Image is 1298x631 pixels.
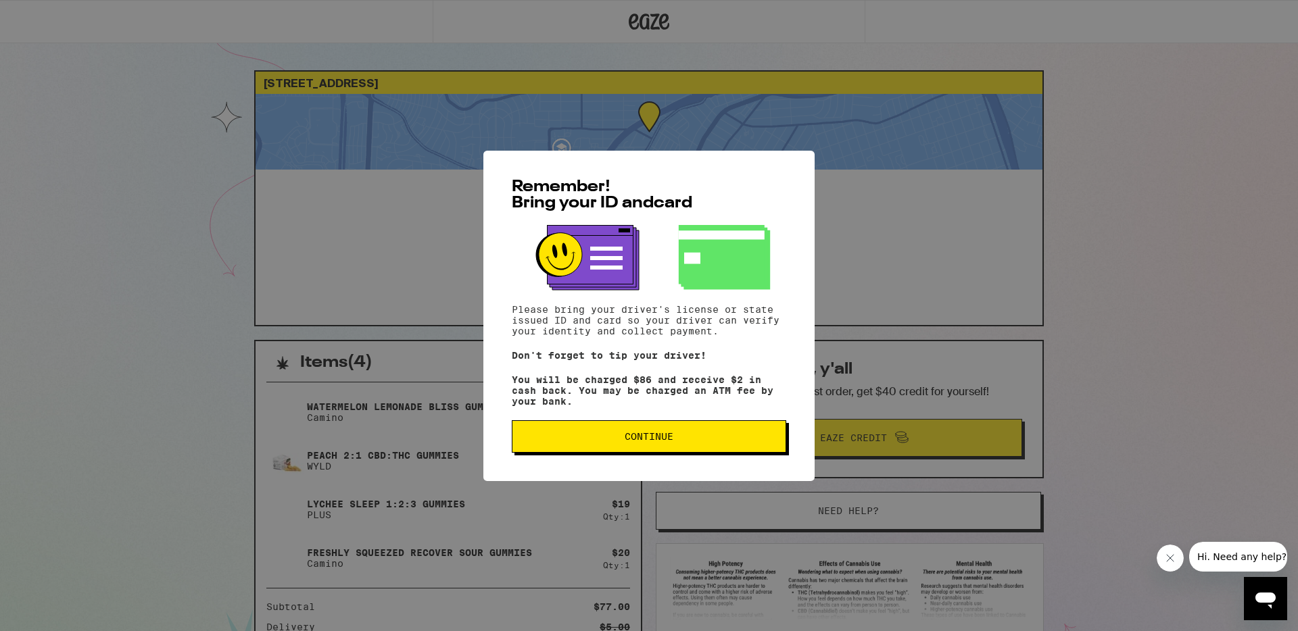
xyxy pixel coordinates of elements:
[512,374,786,407] p: You will be charged $86 and receive $2 in cash back. You may be charged an ATM fee by your bank.
[512,179,692,211] span: Remember! Bring your ID and card
[512,304,786,336] p: Please bring your driver's license or state issued ID and card so your driver can verify your ide...
[625,432,673,441] span: Continue
[1189,542,1287,572] iframe: Message from company
[1157,545,1184,572] iframe: Close message
[512,420,786,453] button: Continue
[512,350,786,361] p: Don't forget to tip your driver!
[1244,577,1287,620] iframe: Button to launch messaging window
